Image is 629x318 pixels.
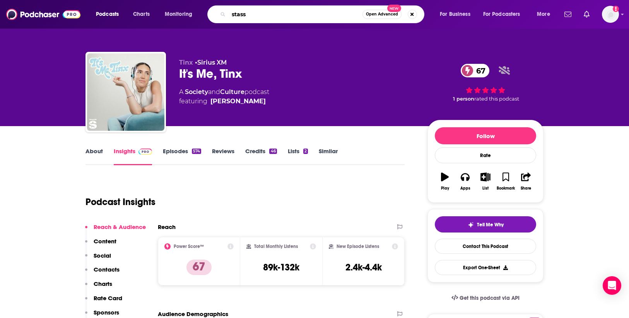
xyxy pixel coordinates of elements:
[435,127,536,144] button: Follow
[114,147,152,165] a: InsightsPodchaser Pro
[474,96,519,102] span: rated this podcast
[215,5,432,23] div: Search podcasts, credits, & more...
[197,59,227,66] a: Sirius XM
[561,8,574,21] a: Show notifications dropdown
[85,223,146,238] button: Reach & Audience
[94,280,112,287] p: Charts
[94,294,122,302] p: Rate Card
[288,147,308,165] a: Lists2
[303,149,308,154] div: 2
[460,186,470,191] div: Apps
[435,168,455,195] button: Play
[263,262,299,273] h3: 89k-132k
[94,223,146,231] p: Reach & Audience
[516,168,536,195] button: Share
[602,6,619,23] button: Show profile menu
[435,260,536,275] button: Export One-Sheet
[478,8,532,21] button: open menu
[158,310,228,318] h2: Audience Demographics
[85,238,116,252] button: Content
[603,276,621,295] div: Open Intercom Messenger
[91,8,129,21] button: open menu
[163,147,201,165] a: Episodes574
[435,239,536,254] a: Contact This Podcast
[85,280,112,294] button: Charts
[497,186,515,191] div: Bookmark
[532,8,560,21] button: open menu
[362,10,402,19] button: Open AdvancedNew
[195,59,227,66] span: •
[87,53,164,131] img: It's Me, Tinx
[94,309,119,316] p: Sponsors
[521,186,531,191] div: Share
[85,266,120,280] button: Contacts
[85,294,122,309] button: Rate Card
[133,9,150,20] span: Charts
[613,6,619,12] svg: Add a profile image
[85,252,111,266] button: Social
[128,8,154,21] a: Charts
[366,12,398,16] span: Open Advanced
[212,147,234,165] a: Reviews
[434,8,480,21] button: open menu
[179,59,193,66] span: Tinx
[483,9,520,20] span: For Podcasters
[179,87,269,106] div: A podcast
[477,222,504,228] span: Tell Me Why
[185,88,208,96] a: Society
[94,266,120,273] p: Contacts
[85,196,156,208] h1: Podcast Insights
[158,223,176,231] h2: Reach
[269,149,277,154] div: 46
[387,5,401,12] span: New
[229,8,362,21] input: Search podcasts, credits, & more...
[337,244,379,249] h2: New Episode Listens
[475,168,496,195] button: List
[435,216,536,233] button: tell me why sparkleTell Me Why
[245,147,277,165] a: Credits46
[159,8,202,21] button: open menu
[192,149,201,154] div: 574
[85,147,103,165] a: About
[254,244,298,249] h2: Total Monthly Listens
[220,88,244,96] a: Culture
[602,6,619,23] img: User Profile
[94,252,111,259] p: Social
[460,295,520,301] span: Get this podcast via API
[174,244,204,249] h2: Power Score™
[496,168,516,195] button: Bookmark
[345,262,382,273] h3: 2.4k-4.4k
[482,186,489,191] div: List
[179,97,269,106] span: featuring
[186,260,212,275] p: 67
[453,96,474,102] span: 1 person
[427,59,544,107] div: 67 1 personrated this podcast
[319,147,338,165] a: Similar
[461,64,489,77] a: 67
[468,222,474,228] img: tell me why sparkle
[602,6,619,23] span: Logged in as SimonElement
[581,8,593,21] a: Show notifications dropdown
[537,9,550,20] span: More
[455,168,475,195] button: Apps
[445,289,526,308] a: Get this podcast via API
[96,9,119,20] span: Podcasts
[435,147,536,163] div: Rate
[6,7,80,22] img: Podchaser - Follow, Share and Rate Podcasts
[210,97,266,106] a: Christina Najjar
[94,238,116,245] p: Content
[208,88,220,96] span: and
[468,64,489,77] span: 67
[441,186,449,191] div: Play
[138,149,152,155] img: Podchaser Pro
[165,9,192,20] span: Monitoring
[440,9,470,20] span: For Business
